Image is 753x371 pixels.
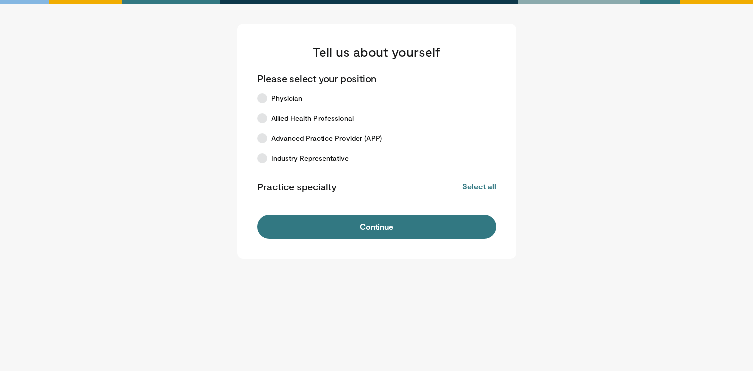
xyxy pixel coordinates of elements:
[257,72,377,85] p: Please select your position
[271,133,382,143] span: Advanced Practice Provider (APP)
[271,93,303,103] span: Physician
[257,44,496,60] h3: Tell us about yourself
[271,113,354,123] span: Allied Health Professional
[271,153,349,163] span: Industry Representative
[257,215,496,239] button: Continue
[257,180,337,193] p: Practice specialty
[462,181,496,192] button: Select all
